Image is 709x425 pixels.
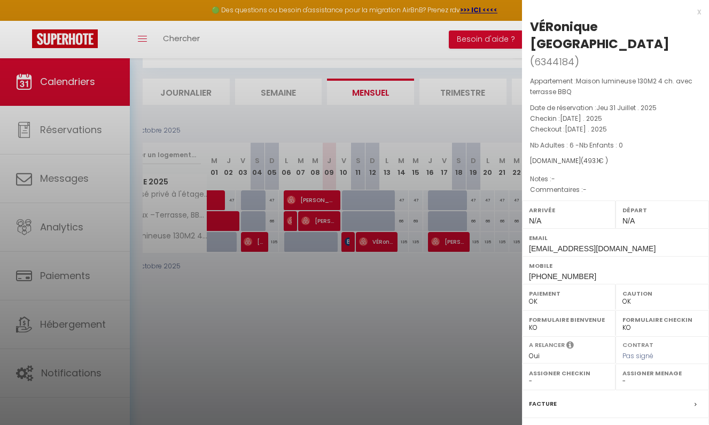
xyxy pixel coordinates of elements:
[581,156,608,165] span: ( € )
[530,184,701,195] p: Commentaires :
[583,156,598,165] span: 493.1
[622,205,702,215] label: Départ
[530,174,701,184] p: Notes :
[565,125,607,134] span: [DATE] . 2025
[551,174,555,183] span: -
[583,185,587,194] span: -
[529,217,541,225] span: N/A
[530,156,701,166] div: [DOMAIN_NAME]
[529,233,702,243] label: Email
[622,341,653,347] label: Contrat
[529,398,557,409] label: Facture
[530,103,701,113] p: Date de réservation :
[622,288,702,299] label: Caution
[622,351,653,360] span: Pas signé
[529,341,565,350] label: A relancer
[530,113,701,124] p: Checkin :
[596,103,657,112] span: Jeu 31 Juillet . 2025
[529,288,609,299] label: Paiement
[530,124,701,135] p: Checkout :
[530,18,701,52] div: VÉRonique [GEOGRAPHIC_DATA]
[566,341,574,352] i: Sélectionner OUI si vous souhaiter envoyer les séquences de messages post-checkout
[522,5,701,18] div: x
[529,368,609,378] label: Assigner Checkin
[529,244,656,253] span: [EMAIL_ADDRESS][DOMAIN_NAME]
[529,205,609,215] label: Arrivée
[530,54,579,69] span: ( )
[530,76,692,96] span: Maison lumineuse 130M2 4 ch. avec terrasse BBQ
[530,141,623,150] span: Nb Adultes : 6 -
[529,260,702,271] label: Mobile
[579,141,623,150] span: Nb Enfants : 0
[622,217,635,225] span: N/A
[529,314,609,325] label: Formulaire Bienvenue
[622,368,702,378] label: Assigner Menage
[622,314,702,325] label: Formulaire Checkin
[530,76,701,97] p: Appartement :
[560,114,602,123] span: [DATE] . 2025
[534,55,574,68] span: 6344184
[529,272,596,281] span: [PHONE_NUMBER]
